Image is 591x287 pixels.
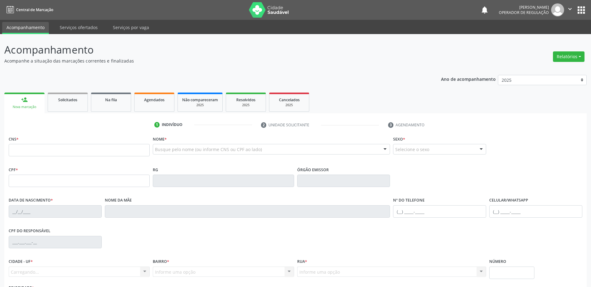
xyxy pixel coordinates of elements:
p: Acompanhamento [4,42,412,58]
label: Número [489,257,506,267]
span: Busque pelo nome (ou informe CNS ou CPF ao lado) [155,146,262,153]
label: Órgão emissor [297,165,329,175]
button: apps [576,5,587,15]
span: Solicitados [58,97,77,102]
label: Bairro [153,257,169,267]
label: Sexo [393,134,405,144]
img: img [551,3,564,16]
div: person_add [21,96,28,103]
input: (__) _____-_____ [393,205,486,218]
label: CPF [9,165,18,175]
label: Nome da mãe [105,196,132,205]
span: Resolvidos [236,97,255,102]
span: Selecione o sexo [395,146,429,153]
label: Nome [153,134,167,144]
span: Na fila [105,97,117,102]
div: 1 [154,122,160,128]
button: notifications [480,6,489,14]
div: [PERSON_NAME] [499,5,549,10]
a: Serviços por vaga [109,22,153,33]
div: Indivíduo [162,122,182,128]
div: 2025 [230,103,261,107]
label: Cidade - UF [9,257,33,267]
a: Serviços ofertados [55,22,102,33]
label: Data de nascimento [9,196,53,205]
button: Relatórios [553,51,585,62]
label: RG [153,165,158,175]
label: Nº do Telefone [393,196,425,205]
input: ___.___.___-__ [9,236,102,248]
label: CNS [9,134,19,144]
span: Operador de regulação [499,10,549,15]
span: Cancelados [279,97,300,102]
label: Rua [297,257,307,267]
span: Não compareceram [182,97,218,102]
div: Nova marcação [9,105,40,109]
p: Ano de acompanhamento [441,75,496,83]
a: Central de Marcação [4,5,53,15]
input: (__) _____-_____ [489,205,582,218]
button:  [564,3,576,16]
div: 2025 [182,103,218,107]
a: Acompanhamento [2,22,49,34]
span: Agendados [144,97,165,102]
span: Central de Marcação [16,7,53,12]
div: 2025 [274,103,305,107]
label: CPF do responsável [9,226,50,236]
p: Acompanhe a situação das marcações correntes e finalizadas [4,58,412,64]
i:  [567,6,573,12]
input: __/__/____ [9,205,102,218]
label: Celular/WhatsApp [489,196,528,205]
